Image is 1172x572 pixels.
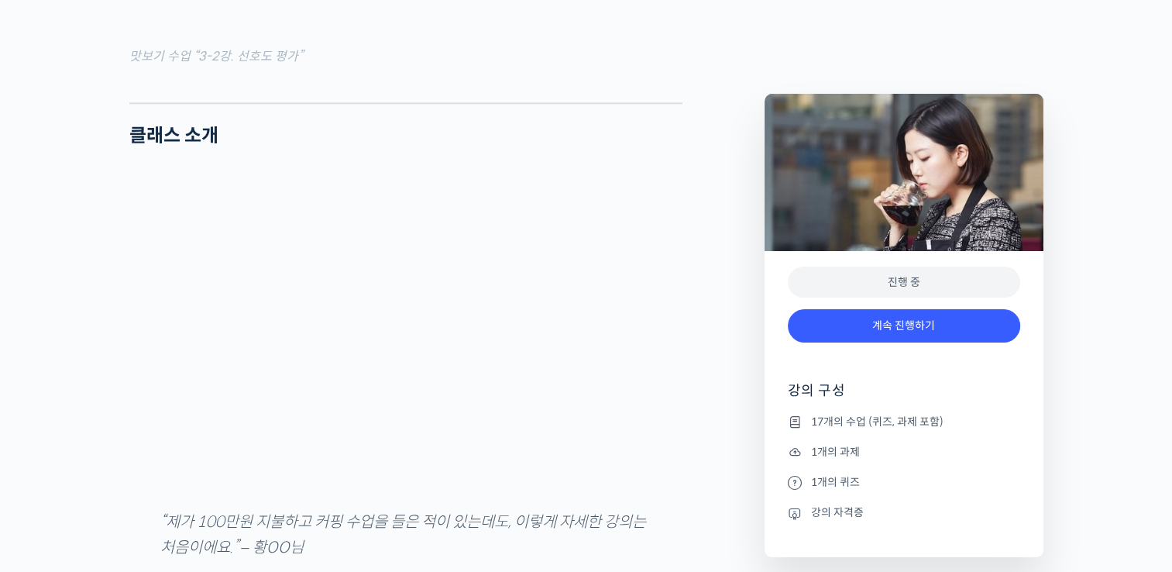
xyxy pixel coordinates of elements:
span: 대화 [142,467,160,480]
a: 홈 [5,443,102,482]
li: 강의 자격증 [788,504,1020,522]
li: 1개의 퀴즈 [788,473,1020,491]
h4: 강의 구성 [788,381,1020,412]
span: 홈 [49,467,58,479]
div: 진행 중 [788,267,1020,298]
p: “제가 100만원 지불하고 커핑 수업을 들은 적이 있는데도, 이렇게 자세한 강의는 처음이에요.” – 황OO님 [160,510,651,560]
a: 대화 [102,443,200,482]
span: 설정 [239,467,258,479]
li: 17개의 수업 (퀴즈, 과제 포함) [788,412,1020,431]
a: 설정 [200,443,297,482]
a: 계속 진행하기 [788,309,1020,343]
li: 1개의 과제 [788,443,1020,461]
mark: 맛보기 수업 “3-2강. 선호도 평가” [129,48,303,64]
strong: 클래스 소개 [129,124,218,147]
